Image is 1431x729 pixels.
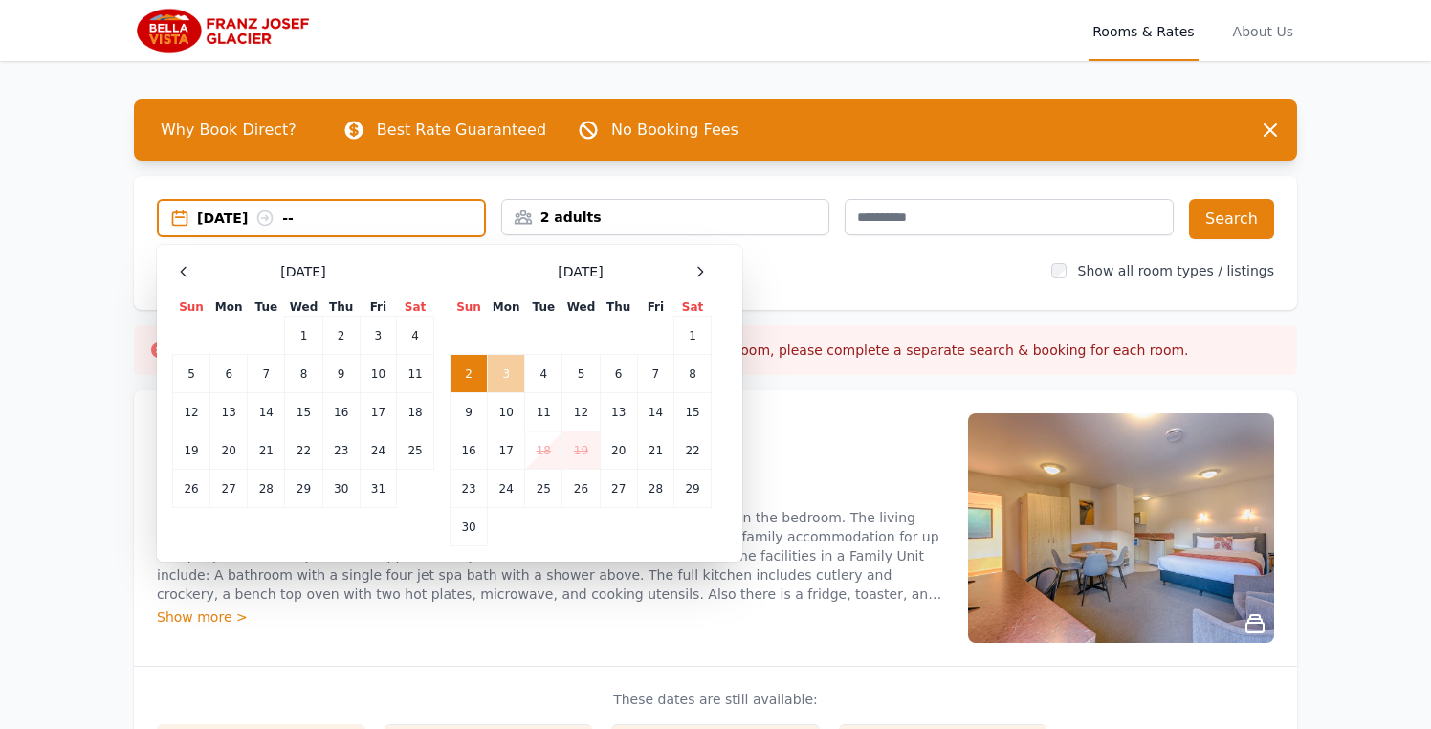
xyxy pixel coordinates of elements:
[674,355,712,393] td: 8
[360,298,396,317] th: Fri
[451,470,488,508] td: 23
[360,470,396,508] td: 31
[210,470,248,508] td: 27
[600,298,637,317] th: Thu
[1189,199,1274,239] button: Search
[397,431,434,470] td: 25
[360,431,396,470] td: 24
[285,355,322,393] td: 8
[157,690,1274,709] p: These dates are still available:
[173,298,210,317] th: Sun
[360,317,396,355] td: 3
[637,393,673,431] td: 14
[285,470,322,508] td: 29
[525,393,562,431] td: 11
[157,607,945,627] div: Show more >
[488,470,525,508] td: 24
[488,355,525,393] td: 3
[1078,263,1274,278] label: Show all room types / listings
[637,431,673,470] td: 21
[451,508,488,546] td: 30
[637,298,673,317] th: Fri
[525,355,562,393] td: 4
[674,298,712,317] th: Sat
[397,317,434,355] td: 4
[488,431,525,470] td: 17
[600,393,637,431] td: 13
[397,355,434,393] td: 11
[173,393,210,431] td: 12
[562,470,600,508] td: 26
[322,317,360,355] td: 2
[600,355,637,393] td: 6
[451,393,488,431] td: 9
[488,393,525,431] td: 10
[525,298,562,317] th: Tue
[322,393,360,431] td: 16
[502,208,829,227] div: 2 adults
[562,298,600,317] th: Wed
[600,431,637,470] td: 20
[210,431,248,470] td: 20
[248,393,285,431] td: 14
[248,355,285,393] td: 7
[248,298,285,317] th: Tue
[322,355,360,393] td: 9
[173,355,210,393] td: 5
[322,298,360,317] th: Thu
[451,298,488,317] th: Sun
[674,393,712,431] td: 15
[525,470,562,508] td: 25
[451,355,488,393] td: 2
[285,317,322,355] td: 1
[562,355,600,393] td: 5
[197,209,484,228] div: [DATE] --
[285,393,322,431] td: 15
[173,431,210,470] td: 19
[397,393,434,431] td: 18
[285,298,322,317] th: Wed
[360,355,396,393] td: 10
[637,355,673,393] td: 7
[674,470,712,508] td: 29
[562,393,600,431] td: 12
[210,298,248,317] th: Mon
[322,470,360,508] td: 30
[134,8,318,54] img: Bella Vista Franz Josef Glacier
[377,119,546,142] p: Best Rate Guaranteed
[145,111,312,149] span: Why Book Direct?
[488,298,525,317] th: Mon
[397,298,434,317] th: Sat
[210,393,248,431] td: 13
[248,470,285,508] td: 28
[210,355,248,393] td: 6
[562,431,600,470] td: 19
[360,393,396,431] td: 17
[600,470,637,508] td: 27
[525,431,562,470] td: 18
[611,119,738,142] p: No Booking Fees
[285,431,322,470] td: 22
[674,317,712,355] td: 1
[637,470,673,508] td: 28
[248,431,285,470] td: 21
[558,262,603,281] span: [DATE]
[280,262,325,281] span: [DATE]
[674,431,712,470] td: 22
[322,431,360,470] td: 23
[173,470,210,508] td: 26
[451,431,488,470] td: 16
